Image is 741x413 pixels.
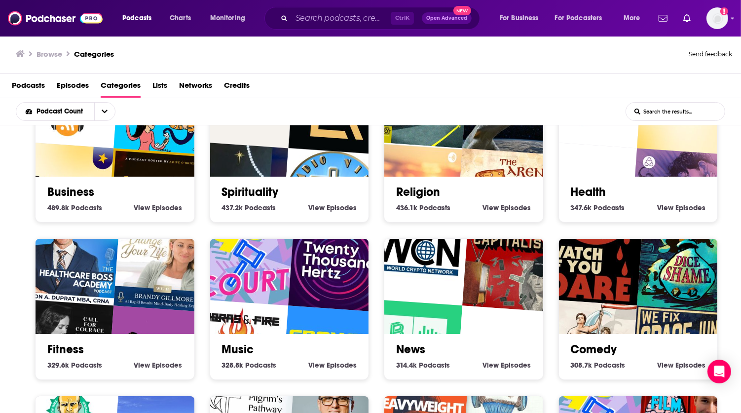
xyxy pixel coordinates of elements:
[679,10,695,27] a: Show notifications dropdown
[246,361,277,370] span: Podcasts
[327,203,357,212] span: Episodes
[706,7,728,29] img: User Profile
[152,203,183,212] span: Episodes
[101,77,141,98] a: Categories
[224,77,250,98] a: Credits
[222,203,276,212] a: 437.2k Spirituality Podcasts
[16,108,94,115] button: open menu
[555,11,602,25] span: For Podcasters
[483,203,531,212] a: View Religion Episodes
[19,204,120,305] img: Healthcare Boss Academy Podcast
[501,361,531,370] span: Episodes
[617,10,653,26] button: open menu
[419,203,450,212] span: Podcasts
[193,204,295,305] img: 90s Court
[396,342,425,357] a: News
[74,49,114,59] a: Categories
[179,77,212,98] a: Networks
[396,203,417,212] span: 436.1k
[396,361,450,370] a: 314.4k News Podcasts
[152,77,167,98] a: Lists
[288,211,390,312] img: Twenty Thousand Hertz
[274,7,489,30] div: Search podcasts, credits, & more...
[47,203,102,212] a: 489.8k Business Podcasts
[94,103,115,120] button: open menu
[37,108,86,115] span: Podcast Count
[501,203,531,212] span: Episodes
[686,47,735,61] button: Send feedback
[426,16,467,21] span: Open Advanced
[571,203,625,212] a: 347.6k Health Podcasts
[308,203,357,212] a: View Spirituality Episodes
[396,361,417,370] span: 314.4k
[71,203,102,212] span: Podcasts
[308,361,325,370] span: View
[657,361,705,370] a: View Comedy Episodes
[12,77,45,98] a: Podcasts
[624,11,640,25] span: More
[245,203,276,212] span: Podcasts
[134,361,183,370] a: View Fitness Episodes
[222,342,254,357] a: Music
[308,361,357,370] a: View Music Episodes
[368,204,469,305] img: The World Crypto Network Podcast
[571,203,592,212] span: 347.6k
[308,203,325,212] span: View
[571,361,593,370] span: 308.7k
[292,10,391,26] input: Search podcasts, credits, & more...
[170,11,191,25] span: Charts
[222,361,277,370] a: 328.8k Music Podcasts
[675,203,705,212] span: Episodes
[37,49,62,59] h3: Browse
[47,361,102,370] a: 329.6k Fitness Podcasts
[57,77,89,98] a: Episodes
[675,361,705,370] span: Episodes
[396,203,450,212] a: 436.1k Religion Podcasts
[134,203,183,212] a: View Business Episodes
[422,12,472,24] button: Open AdvancedNew
[483,361,499,370] span: View
[720,7,728,15] svg: Add a profile image
[453,6,471,15] span: New
[483,361,531,370] a: View News Episodes
[163,10,197,26] a: Charts
[594,203,625,212] span: Podcasts
[47,361,69,370] span: 329.6k
[657,361,673,370] span: View
[203,10,258,26] button: open menu
[571,342,617,357] a: Comedy
[113,211,215,312] img: Heal Yourself. Change Your Life™
[152,361,183,370] span: Episodes
[47,185,94,199] a: Business
[655,10,671,27] a: Show notifications dropdown
[637,211,739,312] img: Dice Shame
[222,203,243,212] span: 437.2k
[222,361,244,370] span: 328.8k
[16,102,131,121] h2: Choose List sort
[210,11,245,25] span: Monitoring
[657,203,673,212] span: View
[707,360,731,383] div: Open Intercom Messenger
[47,342,84,357] a: Fitness
[542,204,643,305] img: Watch If You Dare
[706,7,728,29] button: Show profile menu
[462,211,564,312] img: Movies vs. Capitalism
[71,361,102,370] span: Podcasts
[594,361,626,370] span: Podcasts
[493,10,551,26] button: open menu
[500,11,539,25] span: For Business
